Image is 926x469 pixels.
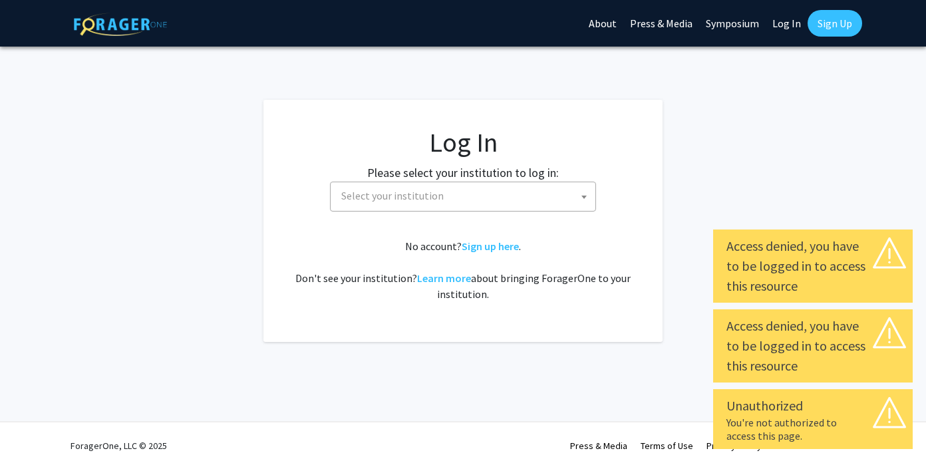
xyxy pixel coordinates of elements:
a: Learn more about bringing ForagerOne to your institution [417,271,471,285]
div: Unauthorized [726,396,899,416]
div: Access denied, you have to be logged in to access this resource [726,316,899,376]
a: Sign up here [462,239,519,253]
h1: Log In [290,126,636,158]
a: Sign Up [808,10,862,37]
label: Please select your institution to log in: [367,164,559,182]
div: No account? . Don't see your institution? about bringing ForagerOne to your institution. [290,238,636,302]
a: Terms of Use [641,440,693,452]
span: Select your institution [330,182,596,212]
a: Press & Media [570,440,627,452]
a: Privacy Policy [706,440,762,452]
div: Access denied, you have to be logged in to access this resource [726,236,899,296]
div: You're not authorized to access this page. [726,416,899,442]
span: Select your institution [341,189,444,202]
img: ForagerOne Logo [74,13,167,36]
div: ForagerOne, LLC © 2025 [71,422,167,469]
span: Select your institution [336,182,595,210]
